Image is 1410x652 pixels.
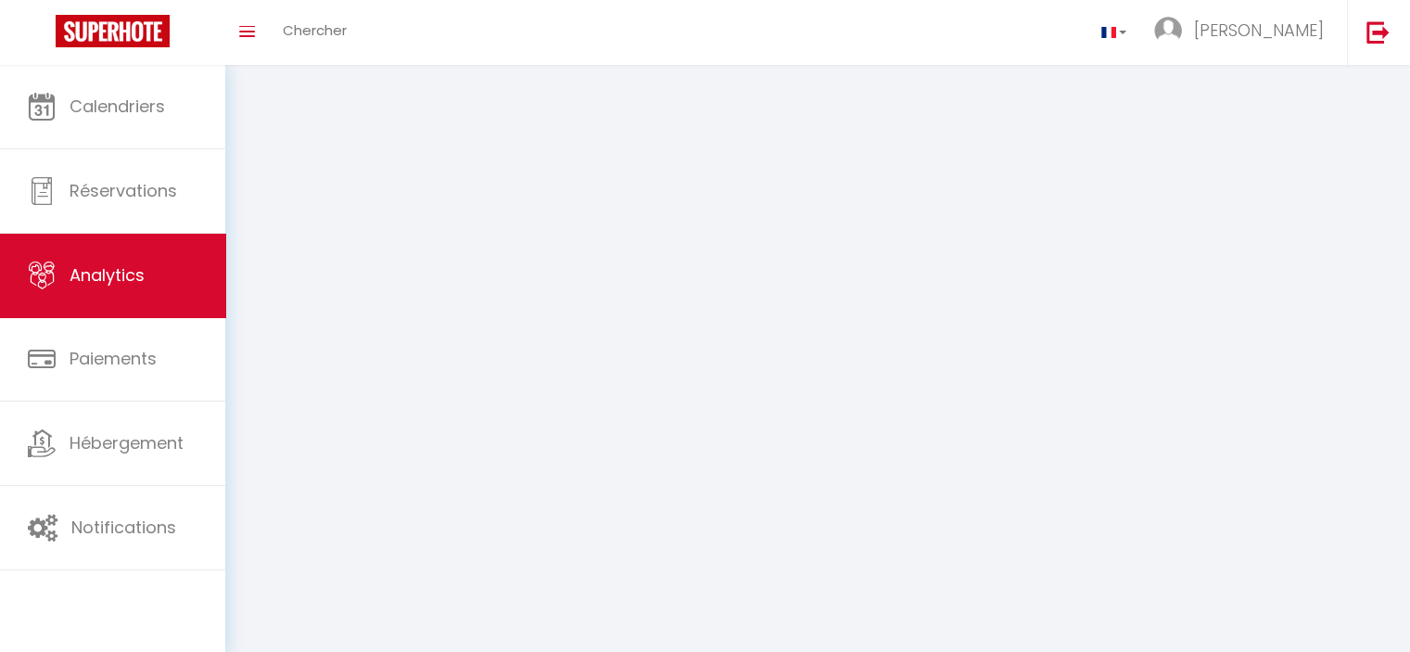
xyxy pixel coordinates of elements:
[1154,17,1182,45] img: ...
[1194,19,1324,42] span: [PERSON_NAME]
[71,516,176,539] span: Notifications
[70,95,165,118] span: Calendriers
[70,431,184,454] span: Hébergement
[70,347,157,370] span: Paiements
[1366,20,1390,44] img: logout
[56,15,170,47] img: Super Booking
[70,179,177,202] span: Réservations
[15,7,70,63] button: Ouvrir le widget de chat LiveChat
[283,20,347,40] span: Chercher
[70,263,145,287] span: Analytics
